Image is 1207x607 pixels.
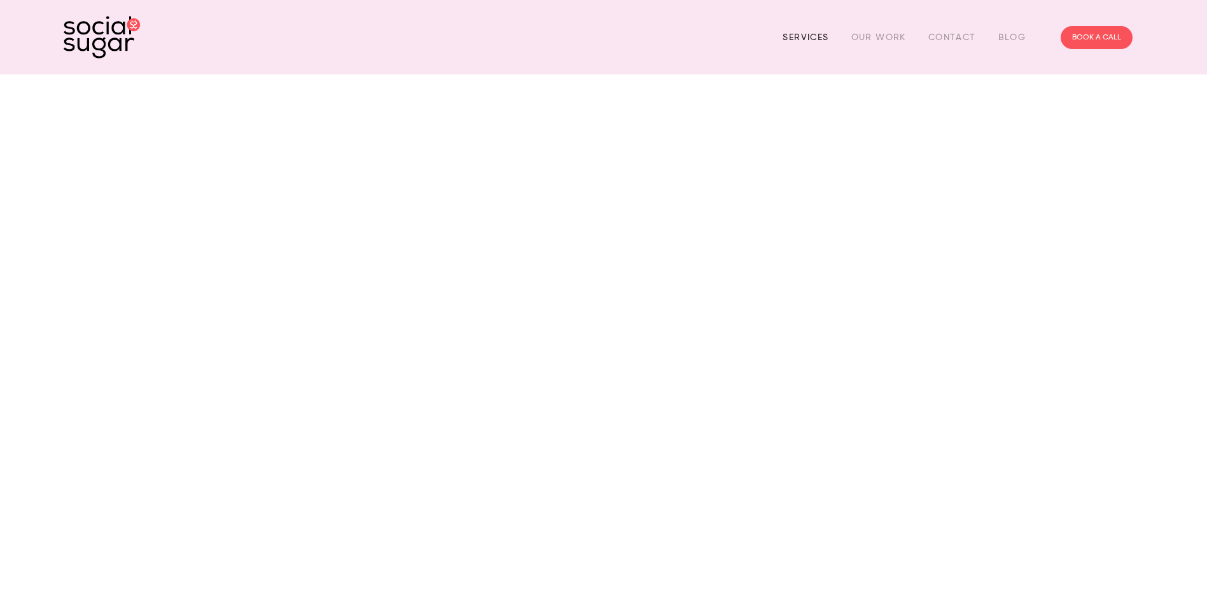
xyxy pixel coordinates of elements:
[851,27,906,47] a: Our Work
[998,27,1026,47] a: Blog
[928,27,976,47] a: Contact
[1061,26,1133,49] a: BOOK A CALL
[783,27,828,47] a: Services
[64,16,140,59] img: SocialSugar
